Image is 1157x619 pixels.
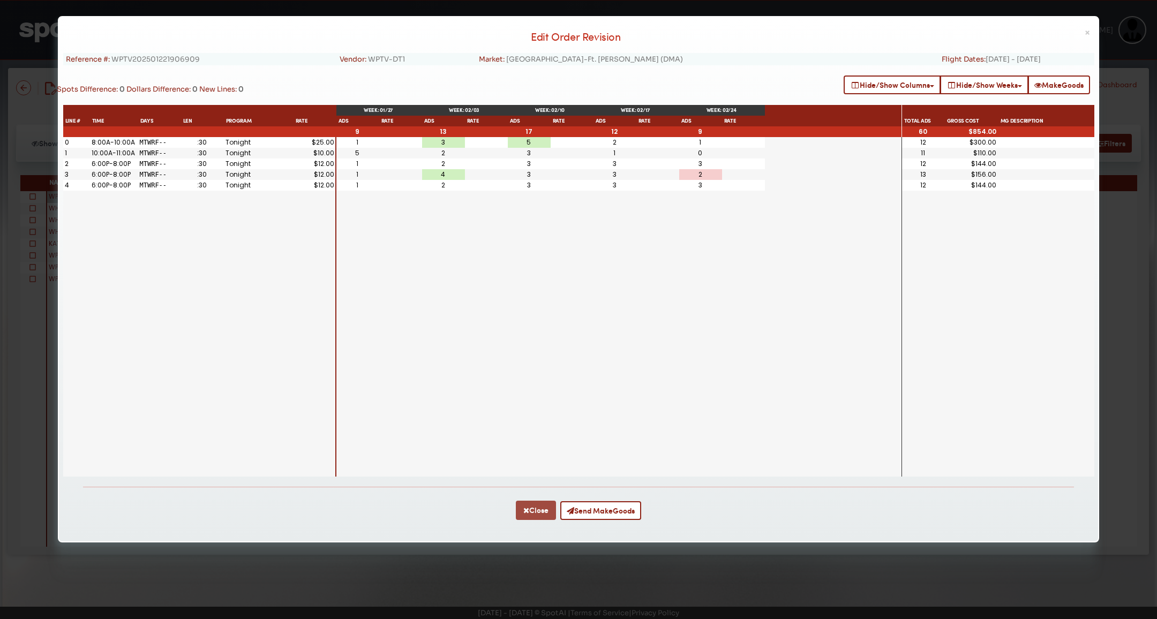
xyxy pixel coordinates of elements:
[681,171,720,178] div: 2
[295,182,334,188] div: $12.00
[902,180,945,191] div: 12
[381,118,394,125] span: Rate
[119,85,125,94] span: 0
[364,108,393,114] span: Week: 01/27
[1001,118,1043,125] span: MG Description
[681,161,720,167] div: 3
[638,118,651,125] span: Rate
[509,182,549,188] div: 3
[424,118,434,125] span: Ads
[140,139,179,146] div: MTWRF--
[508,137,551,148] div: Spots Increase By: 3
[509,150,549,156] div: 3
[63,169,90,180] div: 3
[707,108,737,114] span: Week: 02/24
[63,180,90,191] div: 4
[192,85,198,94] span: 0
[509,161,549,167] div: 3
[296,118,308,125] span: Rate
[183,182,222,188] div: :30
[940,76,1028,94] button: Hide/Show Weeks
[224,158,294,169] div: Tonight
[510,118,520,125] span: Ads
[724,118,737,125] span: Rate
[595,150,634,156] div: 1
[946,182,996,188] div: $144.00
[449,108,479,114] span: Week: 02/03
[681,150,720,156] div: 0
[140,161,179,167] div: MTWRF--
[424,171,463,178] div: 4
[904,118,931,125] span: Total Ads
[63,148,90,158] div: 1
[57,85,118,94] span: Spots Difference:
[140,150,179,156] div: MTWRF--
[679,169,722,180] div: Spots Decrease By: 1
[65,118,80,125] span: Line #
[596,118,606,125] span: Ads
[183,139,222,146] div: :30
[224,137,294,148] div: Tonight
[92,139,136,146] div: 8:00A-10:00A
[183,161,222,167] div: :30
[946,161,996,167] div: $144.00
[224,169,294,180] div: Tonight
[338,139,377,146] div: 1
[681,118,692,125] span: Ads
[902,148,945,158] div: 11
[295,171,334,178] div: $12.00
[946,150,996,156] div: $110.00
[681,139,720,146] div: 1
[595,182,634,188] div: 3
[681,129,720,135] div: 9
[368,55,405,64] span: WPTV-DT1
[424,129,463,135] div: 13
[63,137,90,148] div: 0
[902,158,945,169] div: 12
[509,171,549,178] div: 3
[902,137,945,148] div: 12
[902,126,945,137] div: 60
[111,55,200,64] span: WPTV202501221906909
[422,169,465,180] div: Spots Increase By: 2
[183,171,222,178] div: :30
[621,108,650,114] span: Week: 02/17
[479,55,505,64] span: Market:
[66,55,110,64] span: Reference #:
[224,180,294,191] div: Tonight
[902,169,945,180] div: 13
[295,150,334,156] div: $10.00
[424,150,463,156] div: 2
[338,161,377,167] div: 1
[199,85,237,94] span: New Lines:
[340,55,366,64] span: Vendor:
[422,137,465,148] div: Spots Increase By: 1
[92,171,136,178] div: 6:00P-8:00P
[424,161,463,167] div: 2
[947,118,979,125] span: Gross Cost
[424,182,463,188] div: 2
[942,55,986,64] span: Flight Dates:
[509,139,549,146] div: 5
[1085,27,1090,38] button: Close
[424,139,463,146] div: 3
[338,171,377,178] div: 1
[681,182,720,188] div: 3
[595,171,634,178] div: 3
[140,171,179,178] div: MTWRF--
[1028,76,1090,94] button: MakeGoods
[238,85,244,94] span: 0
[92,161,136,167] div: 6:00P-8:00P
[595,139,634,146] div: 2
[140,182,179,188] div: MTWRF--
[338,129,377,135] div: 9
[560,501,641,520] button: Send MakeGoods
[338,150,377,156] div: 5
[946,171,996,178] div: $156.00
[295,161,334,167] div: $12.00
[946,129,996,135] div: $854.00
[1085,27,1090,38] span: ×
[595,161,634,167] div: 3
[295,139,334,146] div: $25.00
[535,108,565,114] span: Week: 02/10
